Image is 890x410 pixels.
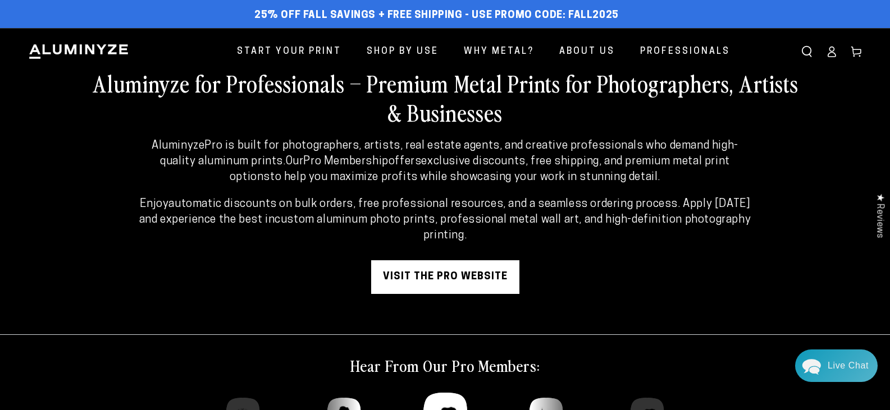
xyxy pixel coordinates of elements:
[129,17,158,46] img: Helga
[229,37,350,67] a: Start Your Print
[350,355,540,375] h2: Hear From Our Pro Members:
[168,199,678,210] strong: automatic discounts on bulk orders, free professional resources, and a seamless ordering process
[152,140,738,167] strong: AluminyzePro is built for photographers, artists, real estate agents, and creative professionals ...
[358,37,447,67] a: Shop By Use
[86,290,152,296] span: We run on
[795,349,878,382] div: Chat widget toggle
[551,37,623,67] a: About Us
[76,306,163,324] a: Send a Message
[254,10,619,22] span: 25% off FALL Savings + Free Shipping - Use Promo Code: FALL2025
[275,214,751,241] strong: custom aluminum photo prints, professional metal wall art, and high-definition photography printing.
[230,156,730,183] strong: exclusive discounts, free shipping, and premium metal print options
[303,156,388,167] strong: Pro Membership
[84,68,806,127] h2: Aluminyze for Professionals – Premium Metal Prints for Photographers, Artists & Businesses
[828,349,869,382] div: Contact Us Directly
[640,44,730,60] span: Professionals
[81,17,111,46] img: John
[120,288,152,296] span: Re:amaze
[237,44,341,60] span: Start Your Print
[869,185,890,247] div: Click to open Judge.me floating reviews tab
[632,37,738,67] a: Professionals
[559,44,615,60] span: About Us
[138,138,751,185] p: Our offers to help you maximize profits while showcasing your work in stunning detail.
[16,52,222,62] div: We usually reply in a few hours.
[455,37,542,67] a: Why Metal?
[464,44,534,60] span: Why Metal?
[795,39,819,64] summary: Search our site
[367,44,439,60] span: Shop By Use
[371,260,519,294] a: visit the pro website
[28,43,129,60] img: Aluminyze
[138,196,751,243] p: Enjoy . Apply [DATE] and experience the best in
[105,17,134,46] img: Marie J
